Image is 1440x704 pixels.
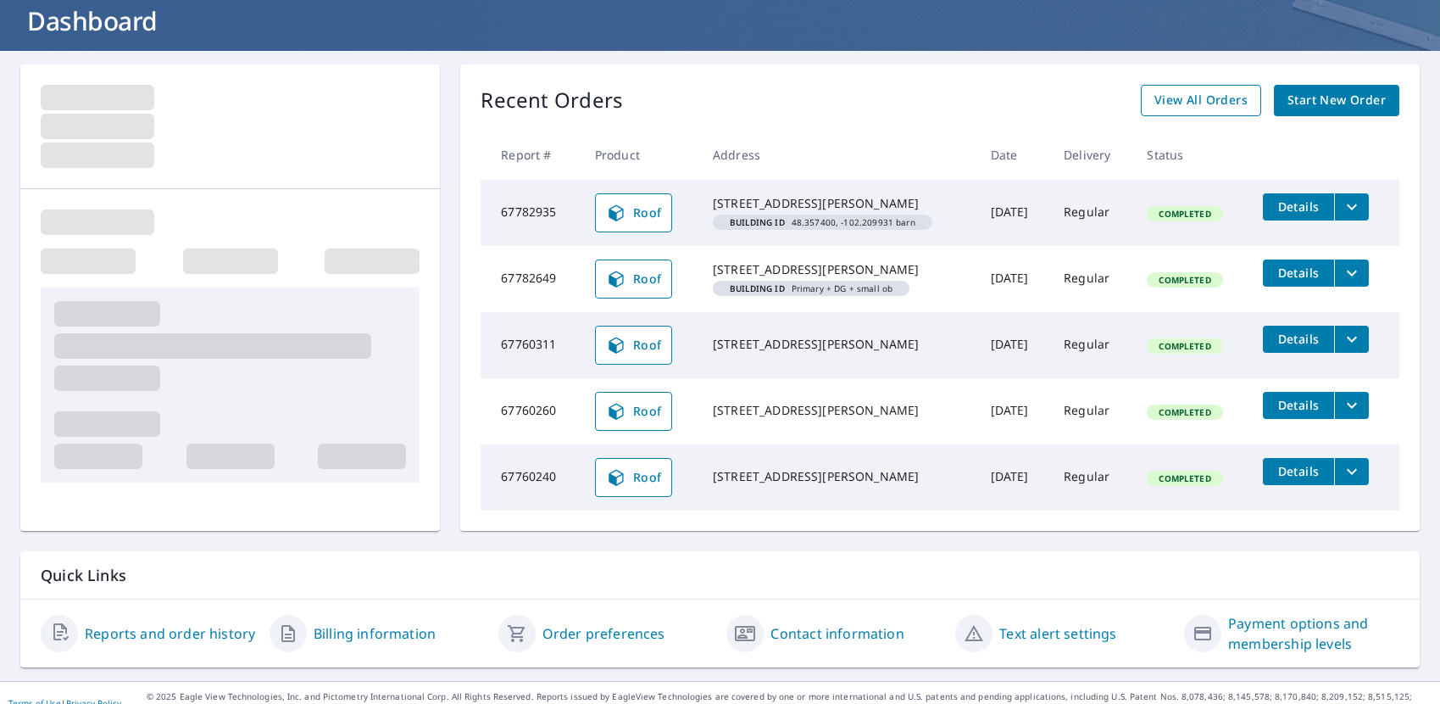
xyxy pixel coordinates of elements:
[1050,444,1133,511] td: Regular
[85,623,255,644] a: Reports and order history
[1050,246,1133,312] td: Regular
[606,401,662,422] span: Roof
[595,326,673,365] a: Roof
[1287,90,1386,111] span: Start New Order
[606,203,662,223] span: Roof
[481,180,581,246] td: 67782935
[1148,340,1220,352] span: Completed
[713,402,963,419] div: [STREET_ADDRESS][PERSON_NAME]
[730,284,785,293] em: Building ID
[314,623,436,644] a: Billing information
[481,85,623,116] p: Recent Orders
[1148,208,1220,220] span: Completed
[770,623,903,644] a: Contact information
[481,312,581,378] td: 67760311
[1273,198,1324,215] span: Details
[481,444,581,511] td: 67760240
[595,458,673,497] a: Roof
[1334,392,1369,419] button: filesDropdownBtn-67760260
[977,246,1051,312] td: [DATE]
[977,130,1051,180] th: Date
[1148,406,1220,418] span: Completed
[606,335,662,355] span: Roof
[1274,85,1399,116] a: Start New Order
[977,378,1051,444] td: [DATE]
[713,195,963,212] div: [STREET_ADDRESS][PERSON_NAME]
[1273,331,1324,347] span: Details
[699,130,976,180] th: Address
[1263,260,1334,287] button: detailsBtn-67782649
[713,261,963,278] div: [STREET_ADDRESS][PERSON_NAME]
[1334,260,1369,287] button: filesDropdownBtn-67782649
[606,269,662,289] span: Roof
[1273,265,1324,281] span: Details
[581,130,699,180] th: Product
[1263,392,1334,419] button: detailsBtn-67760260
[1050,180,1133,246] td: Regular
[595,193,673,232] a: Roof
[595,260,673,299] a: Roof
[481,246,581,312] td: 67782649
[1148,274,1220,286] span: Completed
[1273,397,1324,413] span: Details
[595,392,673,431] a: Roof
[977,444,1051,511] td: [DATE]
[720,218,926,226] span: 48.357400, -102.209931 barn
[977,180,1051,246] td: [DATE]
[713,468,963,485] div: [STREET_ADDRESS][PERSON_NAME]
[1148,472,1220,484] span: Completed
[481,130,581,180] th: Report #
[20,3,1420,38] h1: Dashboard
[977,312,1051,378] td: [DATE]
[1334,326,1369,353] button: filesDropdownBtn-67760311
[41,565,1399,586] p: Quick Links
[999,623,1116,644] a: Text alert settings
[542,623,665,644] a: Order preferences
[1133,130,1249,180] th: Status
[606,467,662,488] span: Roof
[1050,130,1133,180] th: Delivery
[1263,326,1334,353] button: detailsBtn-67760311
[1273,463,1324,479] span: Details
[1050,378,1133,444] td: Regular
[1228,613,1399,654] a: Payment options and membership levels
[730,218,785,226] em: Building ID
[1334,193,1369,221] button: filesDropdownBtn-67782935
[1263,193,1334,221] button: detailsBtn-67782935
[1050,312,1133,378] td: Regular
[1141,85,1261,116] a: View All Orders
[1263,458,1334,485] button: detailsBtn-67760240
[1154,90,1248,111] span: View All Orders
[720,284,903,293] span: Primary + DG + small ob
[1334,458,1369,485] button: filesDropdownBtn-67760240
[481,378,581,444] td: 67760260
[713,336,963,353] div: [STREET_ADDRESS][PERSON_NAME]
